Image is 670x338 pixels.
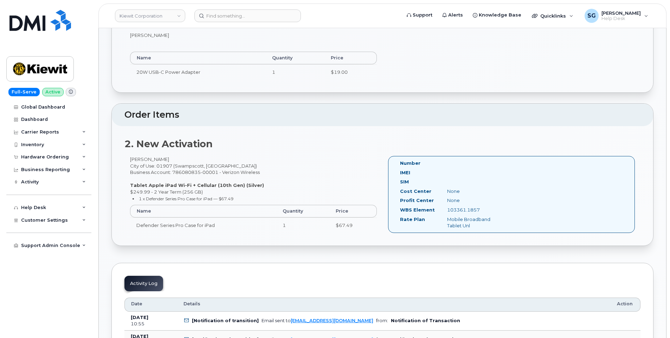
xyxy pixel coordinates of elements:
[400,160,420,167] label: Number
[400,216,425,223] label: Rate Plan
[437,8,468,22] a: Alerts
[124,32,382,86] div: [PERSON_NAME]
[124,138,213,150] strong: 2. New Activation
[400,178,409,185] label: SIM
[266,64,324,80] td: 1
[324,52,377,64] th: Price
[266,52,324,64] th: Quantity
[130,182,264,188] strong: Tablet Apple iPad Wi-Fi + Cellular (10th Gen) (Silver)
[115,9,185,22] a: Kiewit Corporation
[183,301,200,307] span: Details
[580,9,653,23] div: Samaria Gomez
[611,298,640,312] th: Action
[400,197,434,204] label: Profit Center
[376,318,388,323] span: from:
[601,10,641,16] span: [PERSON_NAME]
[124,156,382,239] div: [PERSON_NAME] City of Use: 01907 (Swampscott, [GEOGRAPHIC_DATA]) Business Account: 786080835-0000...
[479,12,521,19] span: Knowledge Base
[276,217,329,233] td: 1
[131,315,148,320] b: [DATE]
[262,318,373,323] div: Email sent to
[442,188,508,195] div: None
[130,217,276,233] td: Defender Series Pro Case for iPad
[448,12,463,19] span: Alerts
[329,217,377,233] td: $67.49
[130,64,266,80] td: 20W USB-C Power Adapter
[587,12,596,20] span: SG
[130,205,276,217] th: Name
[194,9,301,22] input: Find something...
[400,207,435,213] label: WBS Element
[400,188,431,195] label: Cost Center
[442,207,508,213] div: 103361.1857
[400,169,410,176] label: IMEI
[329,205,377,217] th: Price
[276,205,329,217] th: Quantity
[131,301,142,307] span: Date
[540,13,566,19] span: Quicklinks
[601,16,641,21] span: Help Desk
[291,318,373,323] a: [EMAIL_ADDRESS][DOMAIN_NAME]
[442,216,508,229] div: Mobile Broadband Tablet Unl
[324,64,377,80] td: $19.00
[413,12,432,19] span: Support
[139,196,233,201] small: 1 x Defender Series Pro Case for iPad — $67.49
[130,52,266,64] th: Name
[124,110,640,120] h2: Order Items
[391,318,460,323] b: Notification of Transaction
[402,8,437,22] a: Support
[527,9,578,23] div: Quicklinks
[639,307,665,333] iframe: Messenger Launcher
[468,8,526,22] a: Knowledge Base
[442,197,508,204] div: None
[131,321,171,327] div: 10:55
[192,318,259,323] b: [Notification of transition]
